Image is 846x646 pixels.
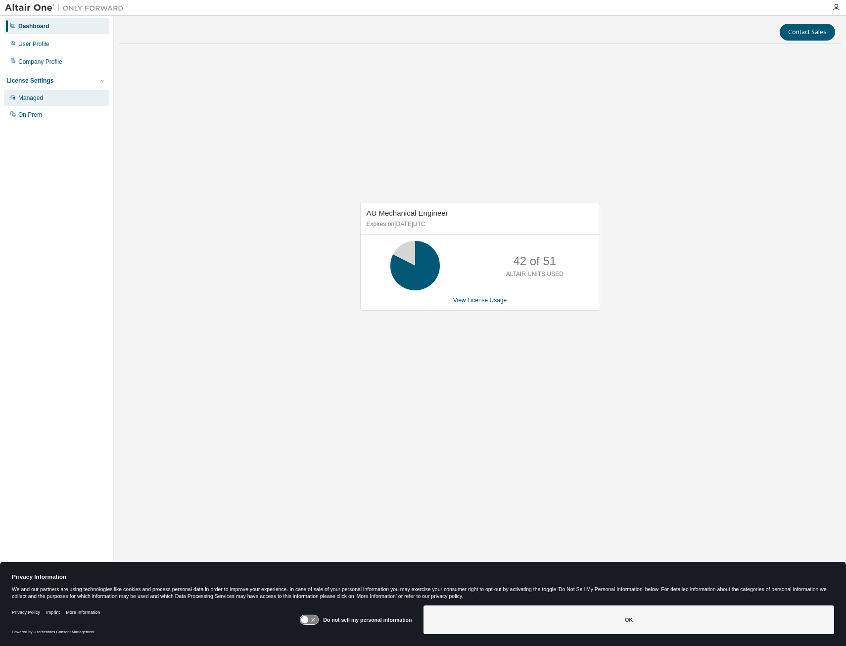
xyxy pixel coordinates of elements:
div: User Profile [18,40,49,48]
button: Contact Sales [780,24,835,41]
div: Dashboard [18,22,49,30]
div: Company Profile [18,58,62,66]
p: ALTAIR UNITS USED [506,270,564,278]
p: 42 of 51 [513,253,556,270]
a: View License Usage [453,297,507,304]
div: License Settings [6,77,53,85]
span: AU Mechanical Engineer [367,209,448,217]
p: Expires on [DATE] UTC [367,220,591,229]
div: On Prem [18,111,42,119]
img: Altair One [5,3,129,13]
div: Managed [18,94,43,102]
